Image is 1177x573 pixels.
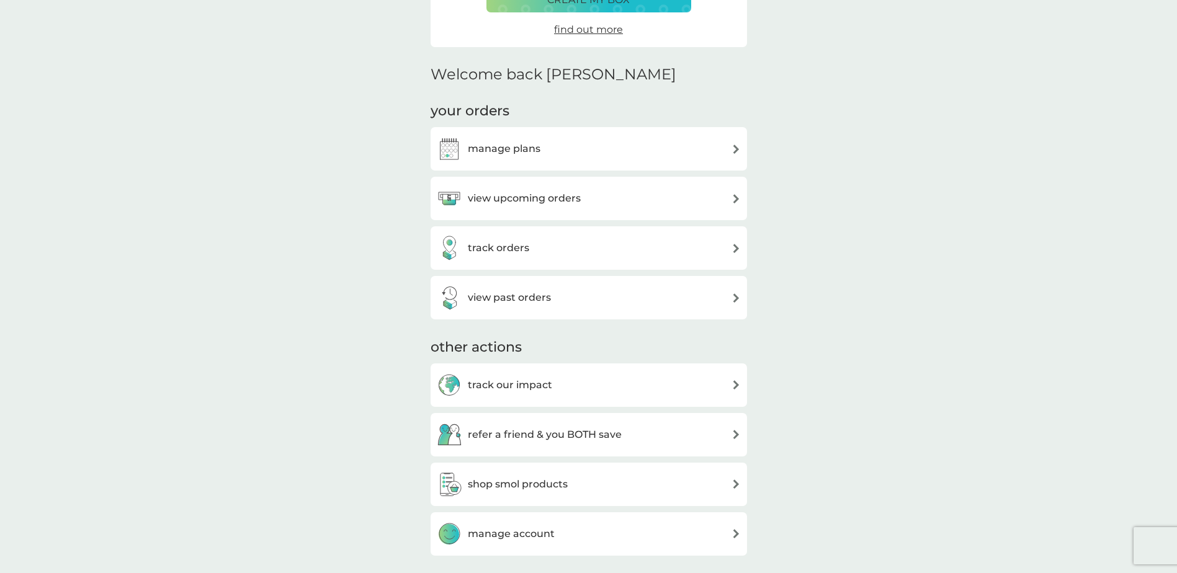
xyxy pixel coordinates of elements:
[732,430,741,439] img: arrow right
[732,529,741,538] img: arrow right
[468,240,529,256] h3: track orders
[732,244,741,253] img: arrow right
[554,22,623,38] a: find out more
[468,141,540,157] h3: manage plans
[732,293,741,303] img: arrow right
[732,144,741,154] img: arrow right
[732,380,741,389] img: arrow right
[468,377,552,393] h3: track our impact
[468,476,568,492] h3: shop smol products
[431,66,676,84] h2: Welcome back [PERSON_NAME]
[468,526,555,542] h3: manage account
[732,194,741,203] img: arrow right
[468,190,581,207] h3: view upcoming orders
[468,427,622,443] h3: refer a friend & you BOTH save
[554,24,623,35] span: find out more
[468,290,551,306] h3: view past orders
[732,479,741,489] img: arrow right
[431,338,522,357] h3: other actions
[431,102,509,121] h3: your orders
